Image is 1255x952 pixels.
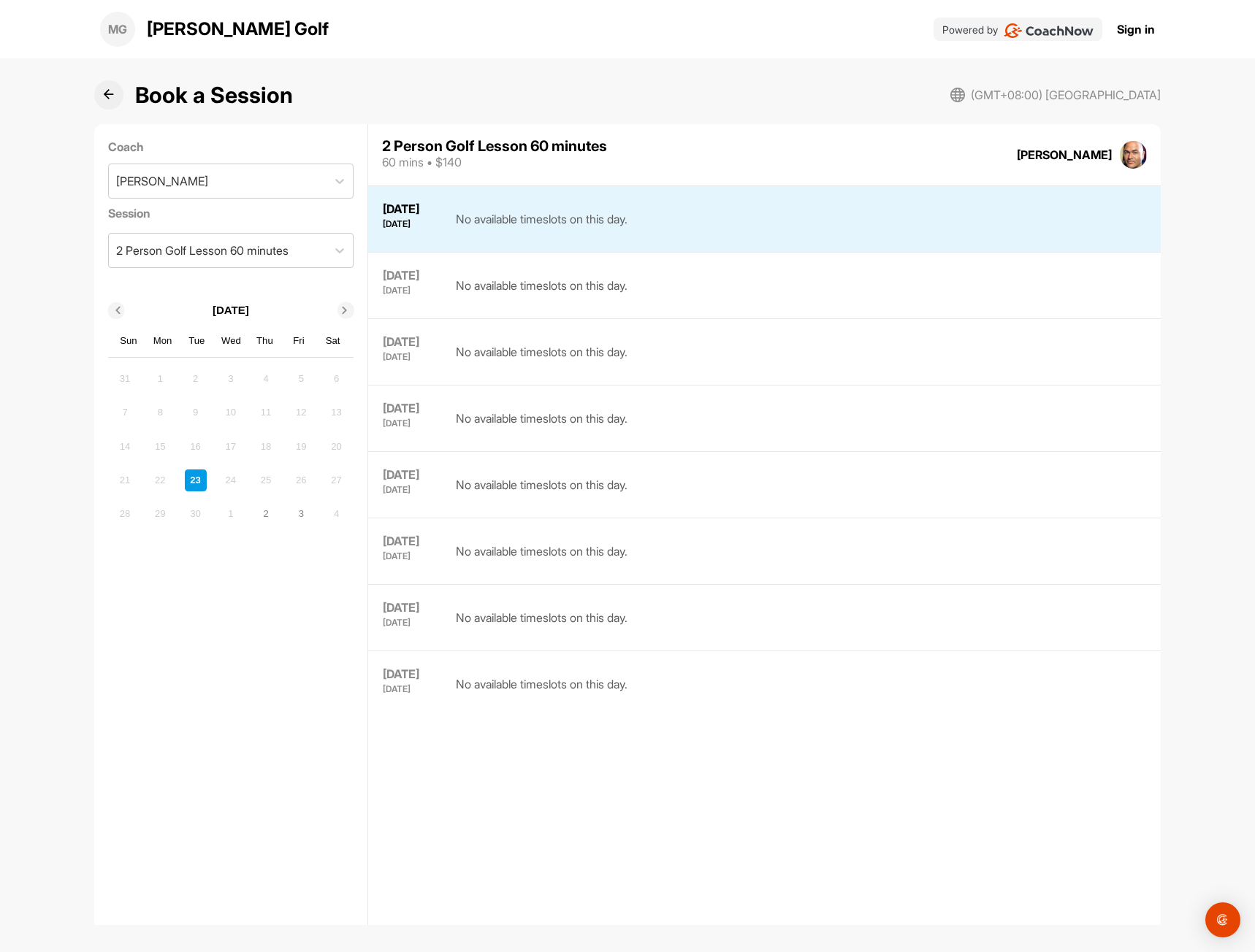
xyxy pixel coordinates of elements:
[220,435,242,457] div: Not available Wednesday, September 17th, 2025
[135,79,293,112] h1: Book a Session
[456,599,627,636] div: No available timeslots on this day.
[1120,141,1148,169] img: square_ef4a24b180fd1b49d7eb2a9034446cb9.jpg
[290,503,312,525] div: Choose Friday, October 3rd, 2025
[149,435,171,457] div: Not available Monday, September 15th, 2025
[185,469,207,491] div: Not available Tuesday, September 23rd, 2025
[114,503,136,525] div: Not available Sunday, September 28th, 2025
[456,267,627,304] div: No available timeslots on this day.
[942,22,998,37] p: Powered by
[255,469,277,491] div: Not available Thursday, September 25th, 2025
[149,503,171,525] div: Not available Monday, September 29th, 2025
[456,533,627,569] div: No available timeslots on this day.
[383,220,441,229] div: [DATE]
[149,469,171,491] div: Not available Monday, September 22nd, 2025
[382,139,607,153] div: 2 Person Golf Lesson 60 minutes
[1004,23,1094,38] img: CoachNow
[149,368,171,390] div: Not available Monday, September 1st, 2025
[383,485,441,494] div: [DATE]
[100,12,135,47] div: MG
[950,88,965,102] img: svg+xml;base64,PHN2ZyB3aWR0aD0iMjAiIGhlaWdodD0iMjAiIHZpZXdCb3g9IjAgMCAyMCAyMCIgZmlsbD0ibm9uZSIgeG...
[185,435,207,457] div: Not available Tuesday, September 16th, 2025
[383,552,441,561] div: [DATE]
[382,153,607,171] div: 60 mins • $140
[383,400,441,416] div: [DATE]
[1205,902,1240,937] div: Open Intercom Messenger
[383,599,441,615] div: [DATE]
[383,201,441,217] div: [DATE]
[213,302,249,319] p: [DATE]
[456,467,627,503] div: No available timeslots on this day.
[220,469,242,491] div: Not available Wednesday, September 24th, 2025
[187,331,206,350] div: Tue
[383,419,441,428] div: [DATE]
[324,331,343,350] div: Sat
[290,368,312,390] div: Not available Friday, September 5th, 2025
[114,402,136,423] div: Not available Sunday, September 7th, 2025
[255,368,277,390] div: Not available Thursday, September 4th, 2025
[255,503,277,525] div: Choose Thursday, October 2nd, 2025
[220,503,242,525] div: Not available Wednesday, October 1st, 2025
[114,368,136,390] div: Not available Sunday, August 31st, 2025
[256,331,275,350] div: Thu
[383,286,441,295] div: [DATE]
[326,402,348,423] div: Not available Saturday, September 13th, 2025
[456,400,627,437] div: No available timeslots on this day.
[112,366,350,526] div: month 2025-09
[971,86,1161,104] span: (GMT+08:00) [GEOGRAPHIC_DATA]
[290,402,312,423] div: Not available Friday, September 12th, 2025
[383,685,441,694] div: [DATE]
[383,666,441,682] div: [DATE]
[185,402,207,423] div: Not available Tuesday, September 9th, 2025
[326,503,348,525] div: Not available Saturday, October 4th, 2025
[108,204,354,222] label: Session
[290,435,312,457] div: Not available Friday, September 19th, 2025
[383,353,441,361] div: [DATE]
[153,331,172,350] div: Mon
[221,331,240,350] div: Wed
[255,402,277,423] div: Not available Thursday, September 11th, 2025
[326,435,348,457] div: Not available Saturday, September 20th, 2025
[383,334,441,350] div: [DATE]
[114,435,136,457] div: Not available Sunday, September 14th, 2025
[456,666,627,702] div: No available timeslots on this day.
[220,368,242,390] div: Not available Wednesday, September 3rd, 2025
[108,138,354,156] label: Coach
[147,16,329,42] p: [PERSON_NAME] Golf
[116,242,289,259] div: 2 Person Golf Lesson 60 minutes
[456,201,627,237] div: No available timeslots on this day.
[456,334,627,370] div: No available timeslots on this day.
[119,331,138,350] div: Sun
[149,402,171,423] div: Not available Monday, September 8th, 2025
[383,618,441,627] div: [DATE]
[185,368,207,390] div: Not available Tuesday, September 2nd, 2025
[290,469,312,491] div: Not available Friday, September 26th, 2025
[326,368,348,390] div: Not available Saturday, September 6th, 2025
[326,469,348,491] div: Not available Saturday, September 27th, 2025
[1017,146,1112,164] div: [PERSON_NAME]
[114,469,136,491] div: Not available Sunday, September 21st, 2025
[289,331,308,350] div: Fri
[185,503,207,525] div: Not available Tuesday, September 30th, 2025
[255,435,277,457] div: Not available Thursday, September 18th, 2025
[116,172,208,190] div: [PERSON_NAME]
[1117,20,1155,38] a: Sign in
[220,402,242,423] div: Not available Wednesday, September 10th, 2025
[383,533,441,549] div: [DATE]
[383,267,441,283] div: [DATE]
[383,467,441,483] div: [DATE]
